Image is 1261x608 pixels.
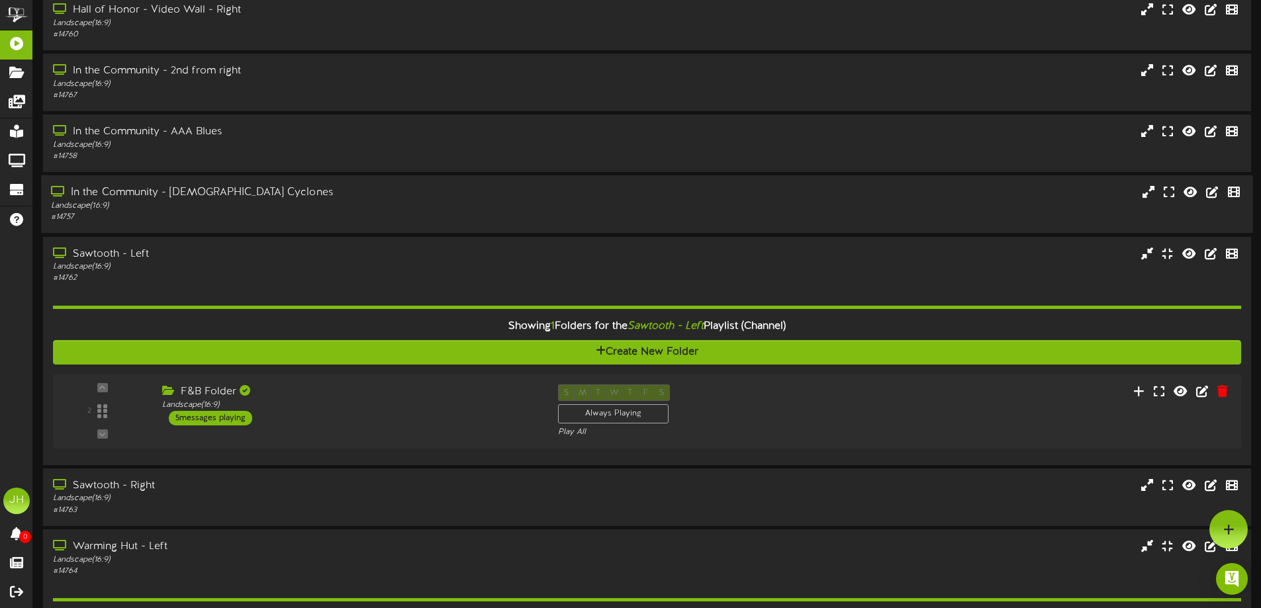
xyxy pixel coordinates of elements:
button: Create New Folder [53,340,1241,365]
div: In the Community - [DEMOGRAPHIC_DATA] Cyclones [51,185,536,200]
div: Landscape ( 16:9 ) [53,79,536,90]
div: Landscape ( 16:9 ) [51,200,536,212]
div: Warming Hut - Left [53,539,536,554]
div: # 14762 [53,273,536,284]
span: 0 [19,531,31,543]
div: In the Community - AAA Blues [53,124,536,140]
div: JH [3,488,30,514]
div: # 14760 [53,29,536,40]
div: Landscape ( 16:9 ) [53,261,536,273]
div: Play All [558,427,835,438]
div: In the Community - 2nd from right [53,64,536,79]
div: # 14764 [53,566,536,577]
div: Sawtooth - Left [53,247,536,262]
div: # 14758 [53,151,536,162]
div: Always Playing [558,404,669,423]
div: # 14767 [53,90,536,101]
div: Open Intercom Messenger [1216,563,1248,595]
div: Showing Folders for the Playlist (Channel) [43,312,1251,341]
div: Landscape ( 16:9 ) [53,554,536,566]
div: Landscape ( 16:9 ) [162,400,538,411]
div: Landscape ( 16:9 ) [53,18,536,29]
span: 1 [551,320,555,332]
div: Landscape ( 16:9 ) [53,140,536,151]
div: F&B Folder [162,384,538,400]
div: Sawtooth - Right [53,478,536,494]
div: Hall of Honor - Video Wall - Right [53,3,536,18]
div: # 14763 [53,505,536,516]
i: Sawtooth - Left [628,320,704,332]
div: # 14757 [51,212,536,223]
div: 5 messages playing [169,411,252,425]
div: Landscape ( 16:9 ) [53,493,536,504]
